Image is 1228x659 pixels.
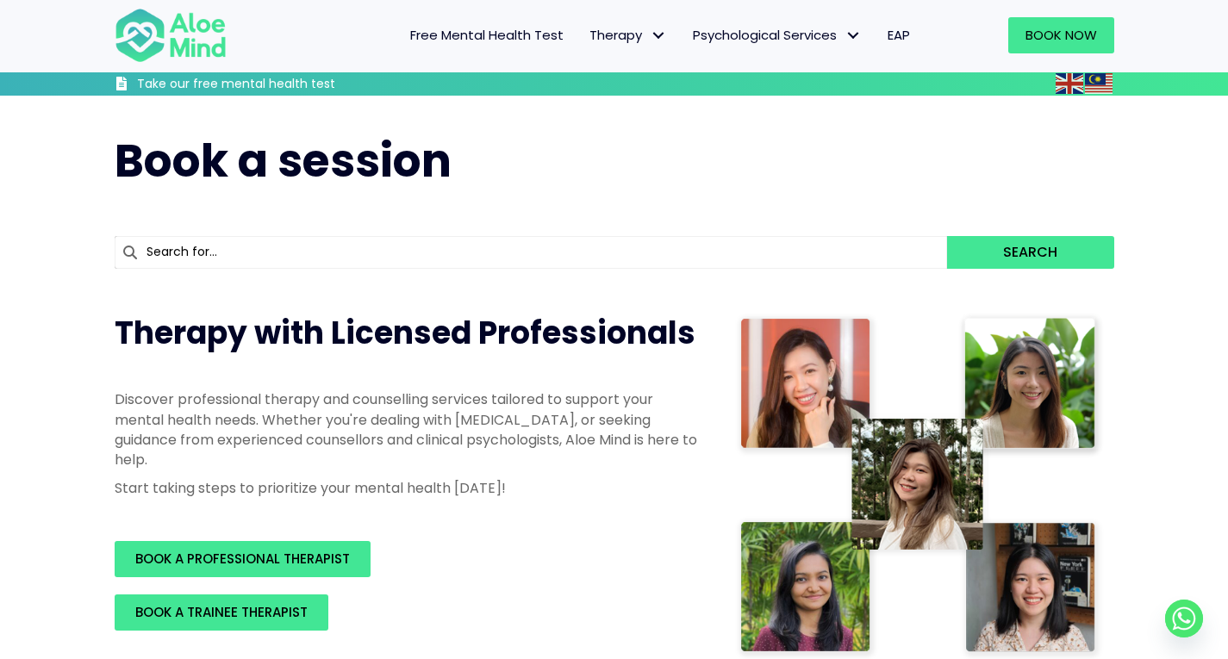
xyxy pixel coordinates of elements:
a: EAP [875,17,923,53]
span: BOOK A TRAINEE THERAPIST [135,603,308,621]
span: Therapy with Licensed Professionals [115,311,695,355]
p: Discover professional therapy and counselling services tailored to support your mental health nee... [115,389,701,469]
p: Start taking steps to prioritize your mental health [DATE]! [115,478,701,498]
a: Book Now [1008,17,1114,53]
a: English [1056,73,1085,93]
button: Search [947,236,1113,269]
a: BOOK A TRAINEE THERAPIST [115,594,328,631]
span: Psychological Services [693,26,862,44]
img: en [1056,73,1083,94]
span: EAP [888,26,910,44]
span: Free Mental Health Test [410,26,564,44]
a: Free Mental Health Test [397,17,577,53]
img: Aloe mind Logo [115,7,227,64]
nav: Menu [249,17,923,53]
a: Psychological ServicesPsychological Services: submenu [680,17,875,53]
span: Therapy: submenu [646,23,671,48]
span: Book a session [115,129,452,192]
span: Psychological Services: submenu [841,23,866,48]
a: Take our free mental health test [115,76,427,96]
h3: Take our free mental health test [137,76,427,93]
a: BOOK A PROFESSIONAL THERAPIST [115,541,371,577]
img: ms [1085,73,1113,94]
span: Book Now [1025,26,1097,44]
a: TherapyTherapy: submenu [577,17,680,53]
span: Therapy [589,26,667,44]
a: Whatsapp [1165,600,1203,637]
span: BOOK A PROFESSIONAL THERAPIST [135,550,350,568]
input: Search for... [115,236,948,269]
a: Malay [1085,73,1114,93]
